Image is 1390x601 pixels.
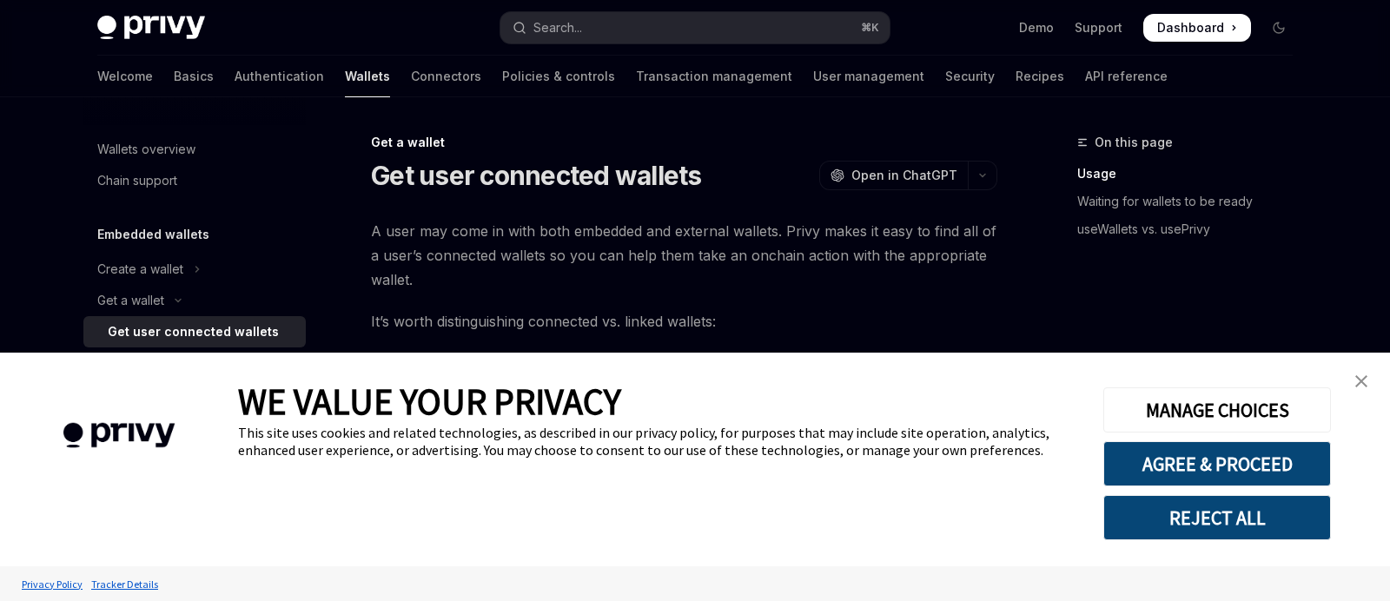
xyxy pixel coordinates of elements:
[238,379,621,424] span: WE VALUE YOUR PRIVACY
[26,398,212,473] img: company logo
[97,224,209,245] h5: Embedded wallets
[371,160,702,191] h1: Get user connected wallets
[83,254,306,285] button: Toggle Create a wallet section
[97,170,177,191] div: Chain support
[345,56,390,97] a: Wallets
[371,219,997,292] span: A user may come in with both embedded and external wallets. Privy makes it easy to find all of a ...
[636,56,792,97] a: Transaction management
[174,56,214,97] a: Basics
[83,316,306,347] a: Get user connected wallets
[1016,56,1064,97] a: Recipes
[1103,441,1331,486] button: AGREE & PROCEED
[83,134,306,165] a: Wallets overview
[502,56,615,97] a: Policies & controls
[813,56,924,97] a: User management
[851,167,957,184] span: Open in ChatGPT
[500,12,890,43] button: Open search
[1265,14,1293,42] button: Toggle dark mode
[533,17,582,38] div: Search...
[238,424,1077,459] div: This site uses cookies and related technologies, as described in our privacy policy, for purposes...
[83,285,306,316] button: Toggle Get a wallet section
[97,290,164,311] div: Get a wallet
[87,569,162,599] a: Tracker Details
[83,165,306,196] a: Chain support
[97,259,183,280] div: Create a wallet
[371,351,997,400] li: are embedded or external wallets tied to a user object. They may or may not be connected.
[1075,19,1122,36] a: Support
[97,56,153,97] a: Welcome
[371,134,997,151] div: Get a wallet
[819,161,968,190] button: Open in ChatGPT
[1344,364,1379,399] a: close banner
[1095,132,1173,153] span: On this page
[1103,387,1331,433] button: MANAGE CHOICES
[411,56,481,97] a: Connectors
[97,16,205,40] img: dark logo
[861,21,879,35] span: ⌘ K
[17,569,87,599] a: Privacy Policy
[83,347,306,379] a: Get wallet by ID
[1077,188,1307,215] a: Waiting for wallets to be ready
[1157,19,1224,36] span: Dashboard
[1085,56,1168,97] a: API reference
[1355,375,1367,387] img: close banner
[945,56,995,97] a: Security
[1077,215,1307,243] a: useWallets vs. usePrivy
[97,139,195,160] div: Wallets overview
[1143,14,1251,42] a: Dashboard
[371,309,997,334] span: It’s worth distinguishing connected vs. linked wallets:
[1103,495,1331,540] button: REJECT ALL
[235,56,324,97] a: Authentication
[1019,19,1054,36] a: Demo
[1077,160,1307,188] a: Usage
[108,321,279,342] div: Get user connected wallets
